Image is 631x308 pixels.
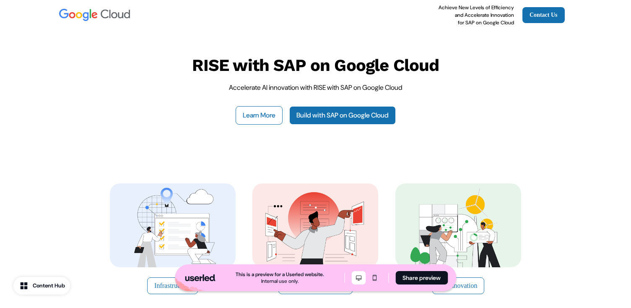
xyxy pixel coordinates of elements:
div: Content Hub [33,282,65,290]
a: Contact Us [522,7,565,23]
button: Content Hub [13,277,70,295]
p: RISE with SAP on Google Cloud [192,55,439,76]
button: Share preview [395,271,448,285]
a: Build with SAP on Google Cloud [289,106,396,125]
button: AI Innovation [432,277,484,294]
p: Achieve New Levels of Efficiency and Accelerate Innovation for SAP on Google Cloud [439,4,514,26]
button: Desktop mode [351,271,366,285]
div: This is a preview for a Userled website. [236,271,324,278]
p: Accelerate AI innovation with RISE with SAP on Google Cloud [229,83,402,93]
div: Internal use only. [261,278,299,285]
button: Learn More [236,106,283,125]
button: Mobile mode [367,271,382,285]
button: Infrastructure [147,277,198,294]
